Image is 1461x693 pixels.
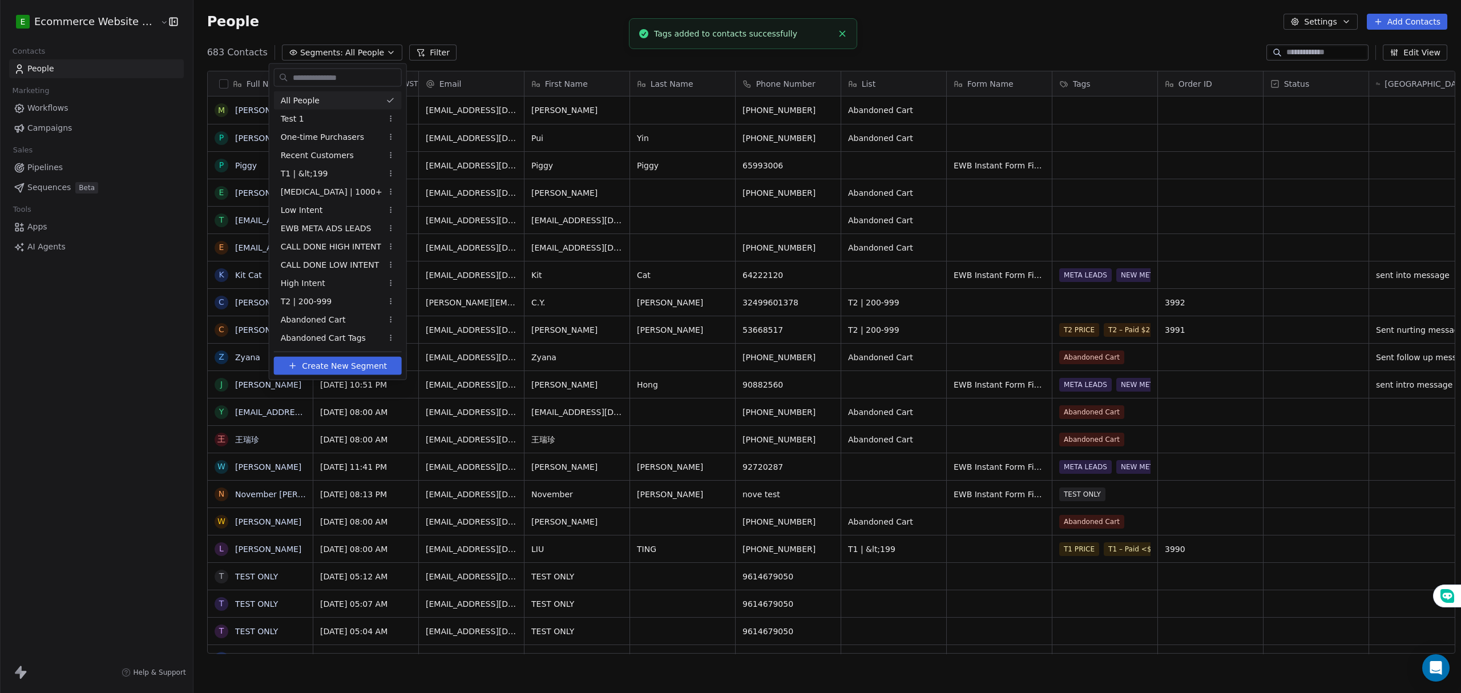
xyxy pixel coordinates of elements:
span: Low Intent [281,204,323,216]
div: Suggestions [274,91,402,347]
span: All People [281,94,320,106]
span: T2 | 200-999 [281,295,332,307]
button: Create New Segment [274,357,402,375]
span: CALL DONE LOW INTENT [281,259,380,271]
span: CALL DONE HIGH INTENT [281,240,381,252]
div: Tags added to contacts successfully [654,28,833,40]
span: Abandoned Cart Tags [281,332,366,344]
span: Test 1 [281,112,304,124]
button: Close toast [835,26,850,41]
span: Abandoned Cart [281,313,346,325]
span: Recent Customers [281,149,354,161]
span: High Intent [281,277,325,289]
span: EWB META ADS LEADS [281,222,372,234]
span: [MEDICAL_DATA] | 1000+ [281,186,382,198]
span: T1 | &lt;199 [281,167,328,179]
span: Create New Segment [302,360,387,372]
span: One-time Purchasers [281,131,364,143]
